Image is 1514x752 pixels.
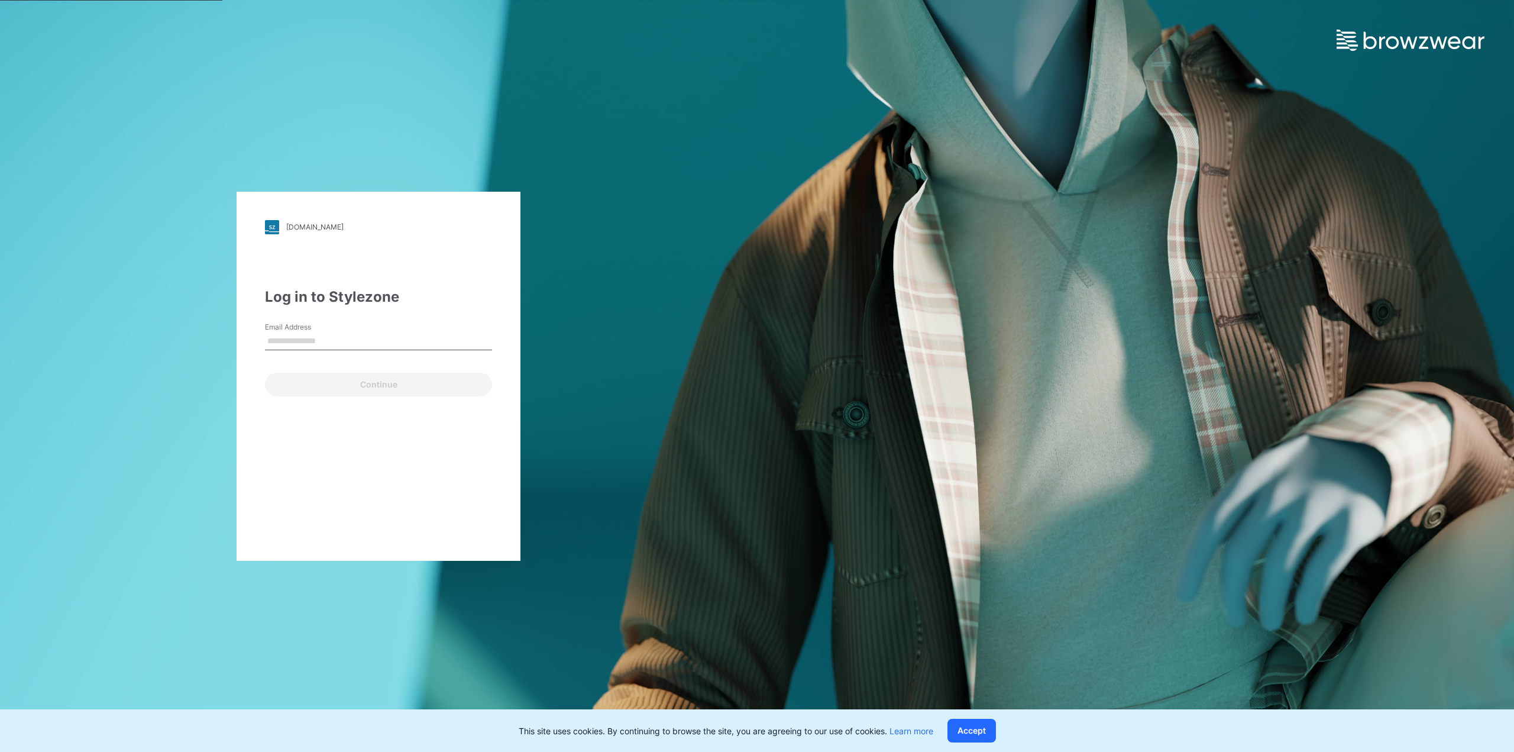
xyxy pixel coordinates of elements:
button: Accept [947,719,996,743]
p: This site uses cookies. By continuing to browse the site, you are agreeing to our use of cookies. [519,725,933,737]
div: [DOMAIN_NAME] [286,222,344,231]
a: [DOMAIN_NAME] [265,220,492,234]
label: Email Address [265,322,348,333]
img: stylezone-logo.562084cfcfab977791bfbf7441f1a819.svg [265,220,279,234]
a: Learn more [889,726,933,736]
div: Log in to Stylezone [265,286,492,308]
img: browzwear-logo.e42bd6dac1945053ebaf764b6aa21510.svg [1337,30,1484,51]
